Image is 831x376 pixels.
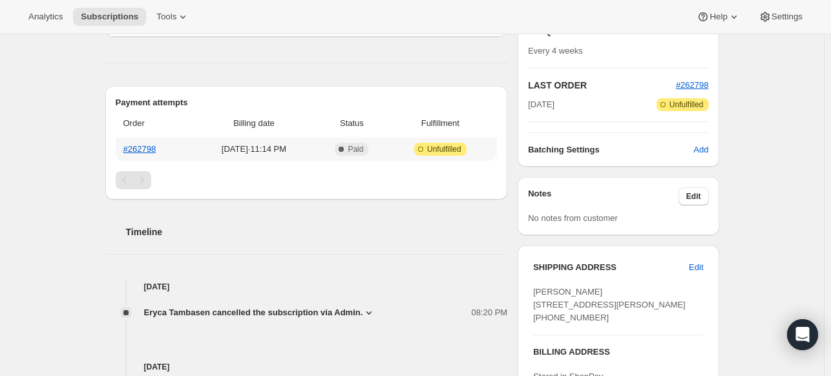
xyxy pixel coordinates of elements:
[710,12,727,22] span: Help
[144,306,363,319] span: Eryca Tambasen cancelled the subscription via Admin.
[195,143,312,156] span: [DATE] · 11:14 PM
[528,143,693,156] h6: Batching Settings
[676,80,709,90] a: #262798
[772,12,803,22] span: Settings
[678,187,709,205] button: Edit
[116,171,498,189] nav: Pagination
[533,287,686,322] span: [PERSON_NAME] [STREET_ADDRESS][PERSON_NAME] [PHONE_NUMBER]
[391,117,489,130] span: Fulfillment
[472,306,508,319] span: 08:20 PM
[195,117,312,130] span: Billing date
[689,261,703,274] span: Edit
[116,109,192,138] th: Order
[528,98,554,111] span: [DATE]
[528,79,676,92] h2: LAST ORDER
[528,213,618,223] span: No notes from customer
[751,8,810,26] button: Settings
[320,117,383,130] span: Status
[681,257,711,278] button: Edit
[686,140,716,160] button: Add
[126,225,508,238] h2: Timeline
[348,144,363,154] span: Paid
[28,12,63,22] span: Analytics
[144,306,376,319] button: Eryca Tambasen cancelled the subscription via Admin.
[689,8,748,26] button: Help
[533,346,703,359] h3: BILLING ADDRESS
[73,8,146,26] button: Subscriptions
[686,191,701,202] span: Edit
[528,187,678,205] h3: Notes
[676,79,709,92] button: #262798
[81,12,138,22] span: Subscriptions
[116,96,498,109] h2: Payment attempts
[21,8,70,26] button: Analytics
[123,144,156,154] a: #262798
[669,99,704,110] span: Unfulfilled
[427,144,461,154] span: Unfulfilled
[149,8,197,26] button: Tools
[693,143,708,156] span: Add
[105,280,508,293] h4: [DATE]
[787,319,818,350] div: Open Intercom Messenger
[528,46,583,56] span: Every 4 weeks
[533,261,689,274] h3: SHIPPING ADDRESS
[105,360,508,373] h4: [DATE]
[156,12,176,22] span: Tools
